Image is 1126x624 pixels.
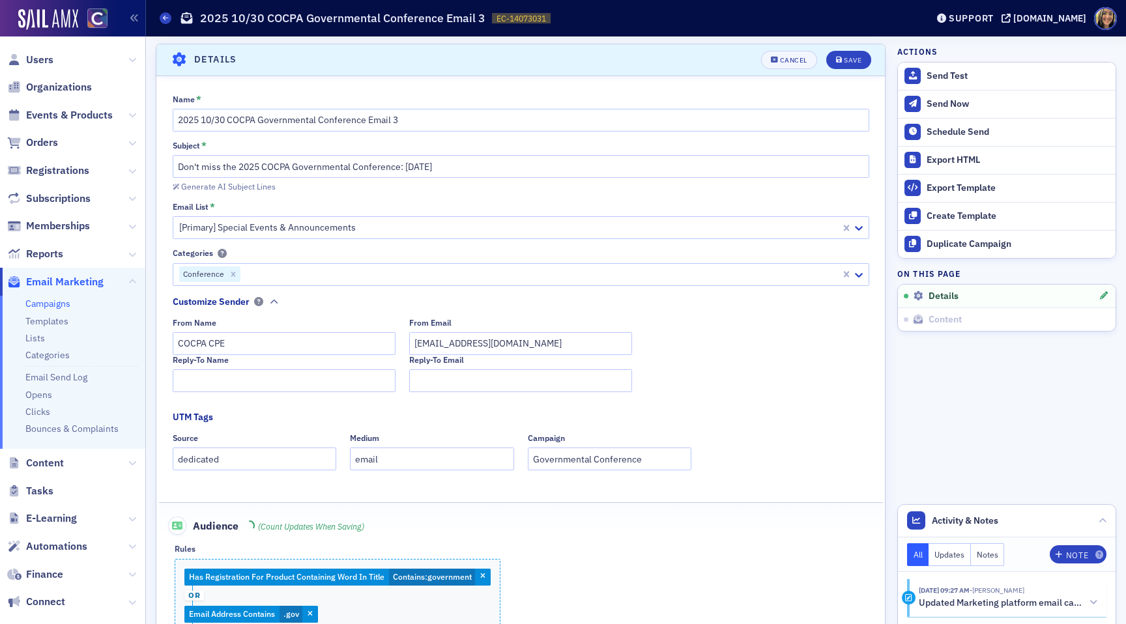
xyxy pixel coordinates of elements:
[26,595,65,609] span: Connect
[26,191,91,206] span: Subscriptions
[898,90,1116,118] button: Send Now
[25,389,52,401] a: Opens
[25,315,68,327] a: Templates
[173,202,209,212] div: Email List
[1002,14,1091,23] button: [DOMAIN_NAME]
[929,314,962,326] span: Content
[971,543,1005,566] button: Notes
[927,238,1109,250] div: Duplicate Campaign
[25,423,119,434] a: Bounces & Complaints
[196,94,201,104] abbr: This field is required
[78,8,108,31] a: View Homepage
[898,63,1116,90] button: Send Test
[7,191,91,206] a: Subscriptions
[409,355,464,365] div: Reply-To Email
[26,53,53,67] span: Users
[919,597,1085,609] h5: Updated Marketing platform email campaign: 2025 10/30 COCPA Governmental Conference Email 3
[7,53,53,67] a: Users
[7,595,65,609] a: Connect
[898,202,1116,230] a: Create Template
[780,57,807,64] div: Cancel
[179,266,226,282] div: Conference
[7,275,104,289] a: Email Marketing
[907,543,929,566] button: All
[1094,7,1117,30] span: Profile
[26,511,77,526] span: E-Learning
[761,51,817,69] button: Cancel
[497,13,546,24] span: EC-14073031
[897,46,938,57] h4: Actions
[949,12,994,24] div: Support
[7,219,90,233] a: Memberships
[393,571,427,582] span: Contains :
[26,567,63,582] span: Finance
[7,80,92,94] a: Organizations
[7,108,113,122] a: Events & Products
[173,410,213,424] div: UTM Tags
[26,247,63,261] span: Reports
[528,433,565,443] div: Campaign
[173,141,200,150] div: Subject
[87,8,108,29] img: SailAMX
[26,219,90,233] span: Memberships
[189,571,384,582] span: Has Registration For Product Containing Word In Title
[26,163,89,178] span: Registrations
[189,608,275,619] span: Email Address Contains
[7,539,87,554] a: Automations
[7,135,58,150] a: Orders
[194,53,237,66] h4: Details
[175,544,195,554] div: Rules
[200,10,485,26] h1: 2025 10/30 COCPA Governmental Conference Email 3
[181,183,276,190] div: Generate AI Subject Lines
[184,569,491,586] div: government
[929,291,959,302] span: Details
[173,180,276,191] button: Generate AI Subject Lines
[927,98,1109,110] div: Send Now
[927,70,1109,82] div: Send Test
[184,586,204,606] button: or
[25,298,70,309] a: Campaigns
[1050,545,1106,563] button: Note
[929,543,971,566] button: Updates
[168,517,239,535] span: Audience
[409,318,452,328] div: From Email
[173,94,195,104] div: Name
[927,182,1109,194] div: Export Template
[173,433,198,443] div: Source
[970,586,1024,595] span: Lauren Standiford
[7,567,63,582] a: Finance
[919,586,970,595] time: 10/10/2025 09:27 AM
[898,118,1116,146] button: Schedule Send
[26,484,53,498] span: Tasks
[26,135,58,150] span: Orders
[25,349,70,361] a: Categories
[826,51,871,69] button: Save
[173,355,229,365] div: Reply-To Name
[258,521,364,532] i: (count updates when saving)
[25,371,87,383] a: Email Send Log
[350,433,379,443] div: Medium
[184,591,204,601] span: or
[26,539,87,554] span: Automations
[26,108,113,122] span: Events & Products
[7,511,77,526] a: E-Learning
[7,456,64,470] a: Content
[1066,552,1088,559] div: Note
[927,210,1109,222] div: Create Template
[897,268,1116,279] h4: On this page
[898,174,1116,202] a: Export Template
[25,332,45,344] a: Lists
[902,591,916,604] div: Activity
[226,266,240,282] div: Remove Conference
[898,146,1116,174] a: Export HTML
[283,608,299,619] span: .gov
[18,9,78,30] img: SailAMX
[26,275,104,289] span: Email Marketing
[7,484,53,498] a: Tasks
[26,80,92,94] span: Organizations
[210,202,215,211] abbr: This field is required
[26,456,64,470] span: Content
[184,606,318,623] div: .gov
[25,406,50,418] a: Clicks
